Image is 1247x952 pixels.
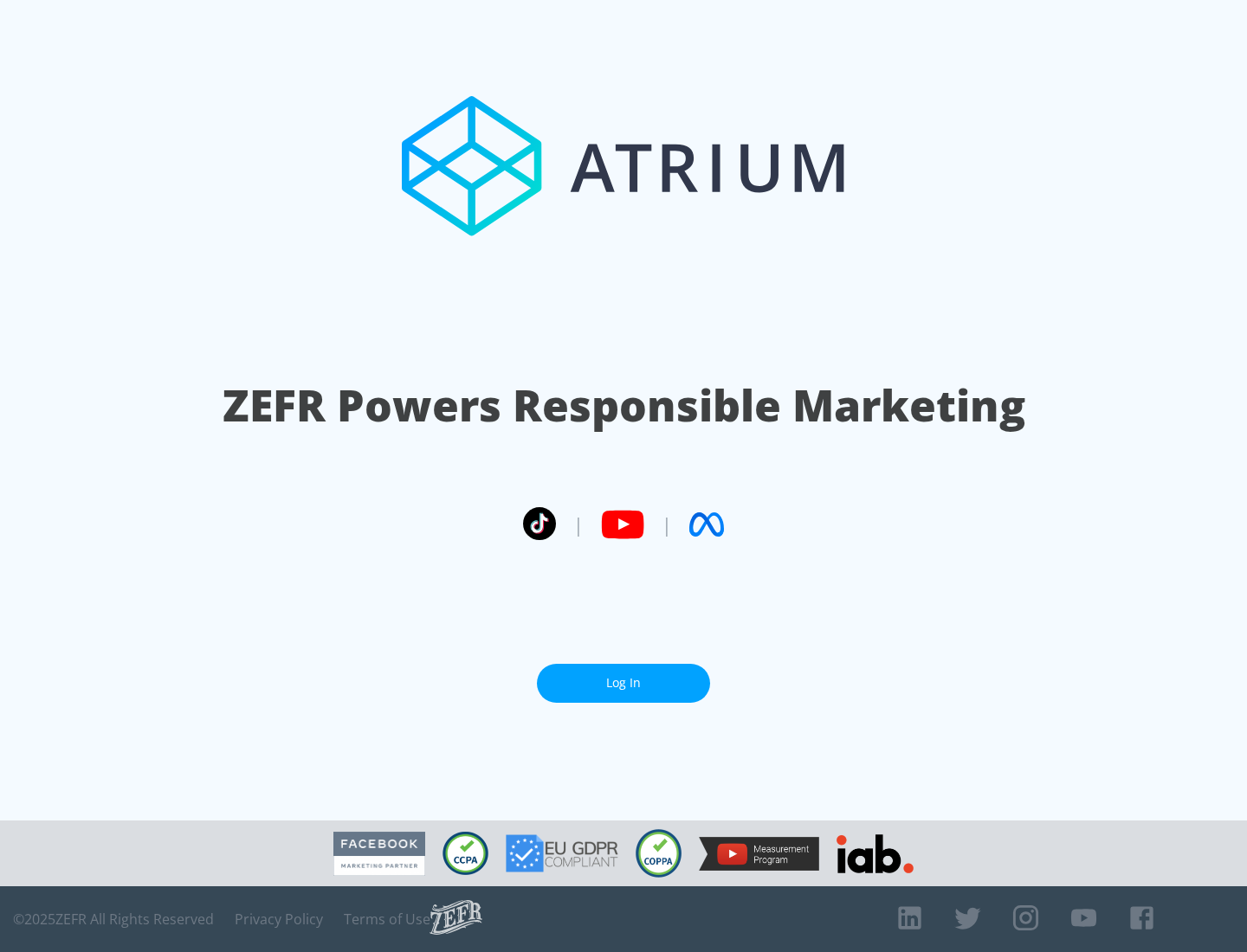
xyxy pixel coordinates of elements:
a: Privacy Policy [235,910,323,928]
span: | [573,511,584,537]
img: IAB [837,834,914,873]
img: YouTube Measurement Program [699,837,819,871]
a: Log In [537,664,710,703]
h1: ZEFR Powers Responsible Marketing [223,376,1025,435]
span: © 2025 ZEFR All Rights Reserved [13,910,214,928]
a: Terms of Use [344,910,430,928]
img: Facebook Marketing Partner [333,832,425,876]
img: GDPR Compliant [506,834,618,872]
img: CCPA Compliant [443,832,488,875]
span: | [662,511,672,537]
img: COPPA Compliant [636,829,682,878]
